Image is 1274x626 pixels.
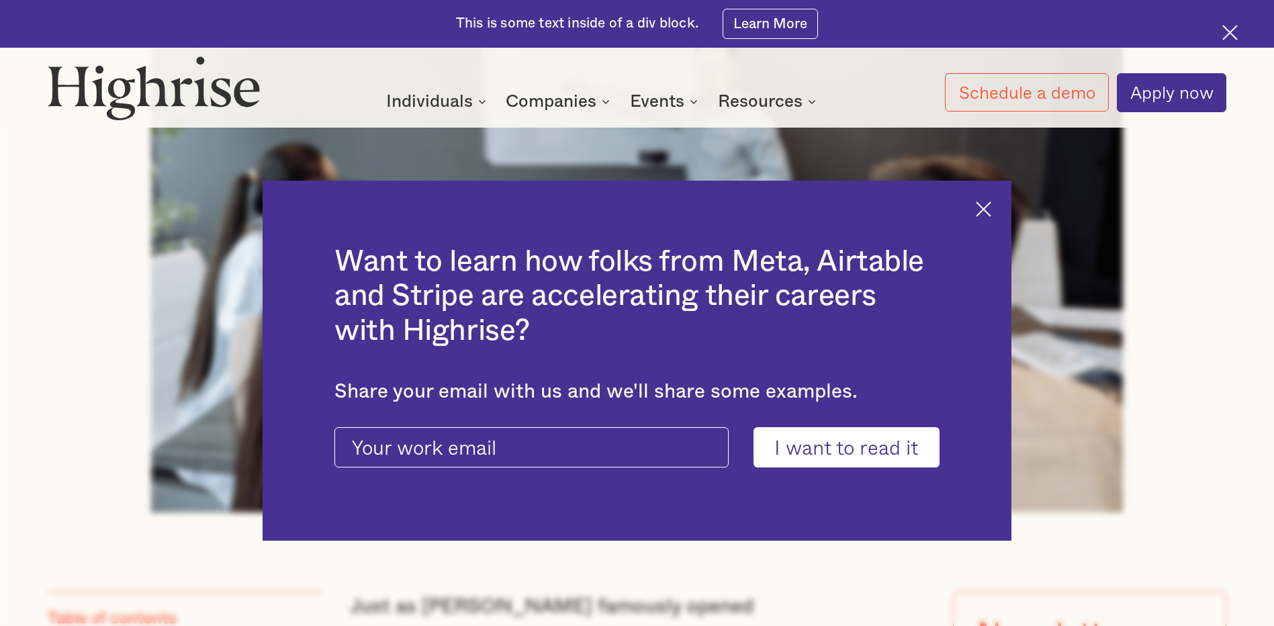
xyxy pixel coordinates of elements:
img: Cross icon [976,202,991,217]
input: I want to read it [754,427,940,467]
div: Share your email with us and we'll share some examples. [334,380,940,404]
form: current-ascender-blog-article-modal-form [334,427,940,467]
h2: Want to learn how folks from Meta, Airtable and Stripe are accelerating their careers with Highrise? [334,244,940,349]
img: Cross icon [1222,25,1238,40]
a: Apply now [1117,73,1226,112]
div: Resources [718,93,803,109]
div: Resources [718,93,820,109]
div: Events [630,93,684,109]
a: Schedule a demo [945,73,1108,111]
div: Companies [506,93,614,109]
img: Highrise logo [48,56,261,120]
div: Individuals [386,93,490,109]
div: Companies [506,93,596,109]
div: Events [630,93,702,109]
input: Your work email [334,427,729,467]
div: This is some text inside of a div block. [456,14,698,33]
div: Individuals [386,93,473,109]
a: Learn More [723,9,819,39]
